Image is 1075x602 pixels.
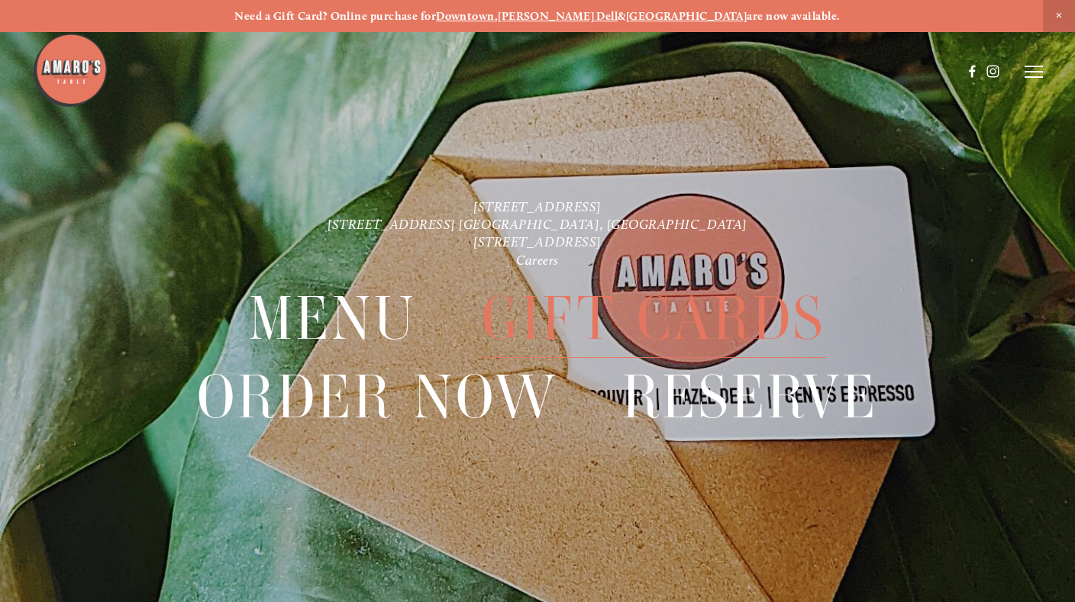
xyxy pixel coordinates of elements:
[482,279,827,358] span: Gift Cards
[436,9,495,23] a: Downtown
[197,358,558,436] span: Order Now
[249,279,418,357] a: Menu
[473,198,602,214] a: [STREET_ADDRESS]
[747,9,840,23] strong: are now available.
[495,9,498,23] strong: ,
[249,279,418,358] span: Menu
[516,252,559,268] a: Careers
[473,233,602,249] a: [STREET_ADDRESS]
[234,9,436,23] strong: Need a Gift Card? Online purchase for
[328,216,747,232] a: [STREET_ADDRESS] [GEOGRAPHIC_DATA], [GEOGRAPHIC_DATA]
[626,9,747,23] a: [GEOGRAPHIC_DATA]
[622,358,878,436] span: Reserve
[482,279,827,357] a: Gift Cards
[197,358,558,436] a: Order Now
[498,9,618,23] a: [PERSON_NAME] Dell
[618,9,625,23] strong: &
[32,32,108,108] img: Amaro's Table
[622,358,878,436] a: Reserve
